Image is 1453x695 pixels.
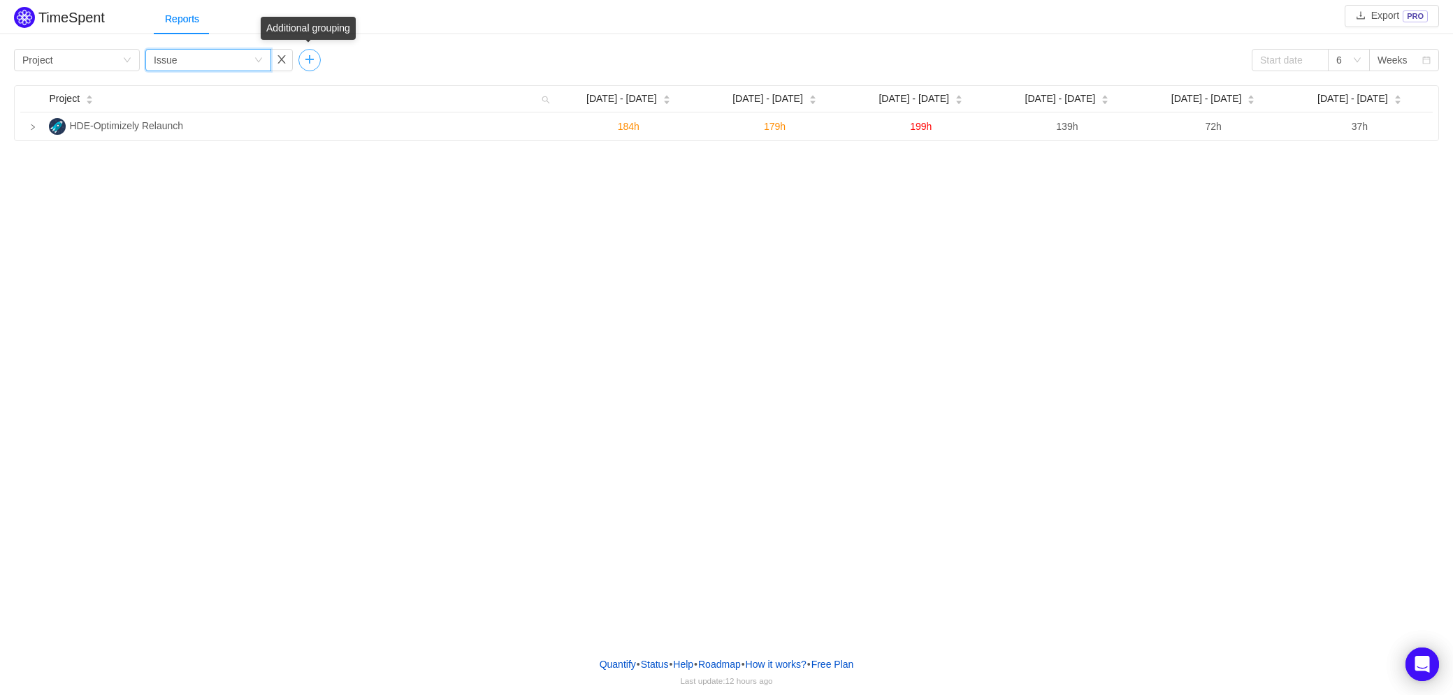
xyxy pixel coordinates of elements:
[86,98,94,103] i: icon: caret-down
[1422,56,1431,66] i: icon: calendar
[669,659,672,670] span: •
[1353,56,1361,66] i: icon: down
[1394,93,1402,103] div: Sort
[49,118,66,135] img: HR
[1248,94,1255,98] i: icon: caret-up
[663,98,670,103] i: icon: caret-down
[29,124,36,131] i: icon: right
[1394,98,1401,103] i: icon: caret-down
[154,50,177,71] div: Issue
[69,120,183,131] span: HDE-Optimizely Relaunch
[1252,49,1329,71] input: Start date
[1378,50,1408,71] div: Weeks
[1394,94,1401,98] i: icon: caret-up
[1101,94,1109,98] i: icon: caret-up
[809,94,816,98] i: icon: caret-up
[694,659,697,670] span: •
[697,654,742,675] a: Roadmap
[955,94,963,98] i: icon: caret-up
[680,676,772,685] span: Last update:
[725,676,773,685] span: 12 hours ago
[910,121,932,132] span: 199h
[1101,93,1109,103] div: Sort
[38,10,105,25] h2: TimeSpent
[536,86,556,112] i: icon: search
[85,93,94,103] div: Sort
[742,659,745,670] span: •
[809,93,817,103] div: Sort
[1025,92,1096,106] span: [DATE] - [DATE]
[640,654,670,675] a: Status
[586,92,657,106] span: [DATE] - [DATE]
[732,92,803,106] span: [DATE] - [DATE]
[86,94,94,98] i: icon: caret-up
[637,659,640,670] span: •
[154,3,210,35] div: Reports
[1101,98,1109,103] i: icon: caret-down
[879,92,949,106] span: [DATE] - [DATE]
[14,7,35,28] img: Quantify logo
[261,17,356,40] div: Additional grouping
[22,50,53,71] div: Project
[809,98,816,103] i: icon: caret-down
[1352,121,1368,132] span: 37h
[955,98,963,103] i: icon: caret-down
[764,121,786,132] span: 179h
[270,49,293,71] button: icon: close
[123,56,131,66] i: icon: down
[1405,648,1439,681] div: Open Intercom Messenger
[663,94,670,98] i: icon: caret-up
[663,93,671,103] div: Sort
[811,654,855,675] button: Free Plan
[745,654,807,675] button: How it works?
[1056,121,1078,132] span: 139h
[1247,93,1255,103] div: Sort
[1317,92,1388,106] span: [DATE] - [DATE]
[599,654,637,675] a: Quantify
[618,121,639,132] span: 184h
[1248,98,1255,103] i: icon: caret-down
[807,659,811,670] span: •
[1336,50,1342,71] div: 6
[955,93,963,103] div: Sort
[672,654,694,675] a: Help
[254,56,263,66] i: icon: down
[298,49,321,71] button: icon: plus
[1345,5,1439,27] button: icon: downloadExportPRO
[49,92,80,106] span: Project
[1171,92,1242,106] span: [DATE] - [DATE]
[1205,121,1221,132] span: 72h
